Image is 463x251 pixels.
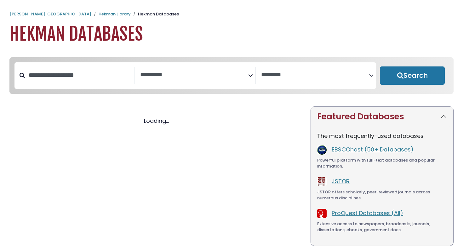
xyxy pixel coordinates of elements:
button: Submit for Search Results [380,66,445,85]
nav: Search filters [9,57,454,94]
textarea: Search [140,72,248,78]
p: The most frequently-used databases [317,132,447,140]
h1: Hekman Databases [9,24,454,45]
input: Search database by title or keyword [25,70,134,80]
div: Extensive access to newspapers, broadcasts, journals, dissertations, ebooks, government docs. [317,221,447,233]
div: Loading... [9,117,303,125]
a: Hekman Library [99,11,131,17]
button: Featured Databases [311,107,453,127]
nav: breadcrumb [9,11,454,17]
a: EBSCOhost (50+ Databases) [332,145,414,153]
a: [PERSON_NAME][GEOGRAPHIC_DATA] [9,11,91,17]
a: ProQuest Databases (All) [332,209,403,217]
li: Hekman Databases [131,11,179,17]
div: JSTOR offers scholarly, peer-reviewed journals across numerous disciplines. [317,189,447,201]
div: Powerful platform with full-text databases and popular information. [317,157,447,169]
a: JSTOR [332,177,350,185]
textarea: Search [261,72,369,78]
